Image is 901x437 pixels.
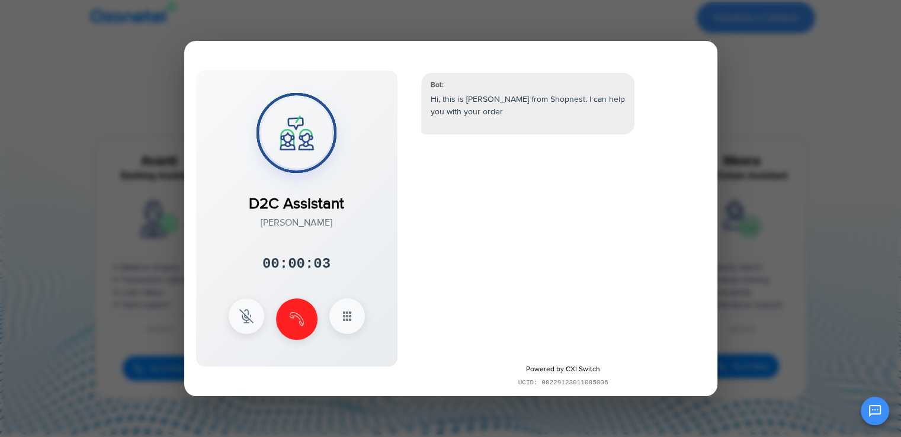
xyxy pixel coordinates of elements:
p: Hi, this is [PERSON_NAME] from Shopnest. I can help you with your order [431,93,625,118]
img: mute Icon [239,309,254,323]
div: Bot: [431,80,625,91]
div: Powered by CXI Switch [418,364,708,375]
button: Open chat [861,397,889,425]
div: UCID: 00229123011085006 [418,378,708,388]
div: D2C Assistant​ [249,181,344,216]
img: end Icon [290,312,304,326]
div: [PERSON_NAME] [249,216,344,230]
div: 00:00:03 [262,253,331,275]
